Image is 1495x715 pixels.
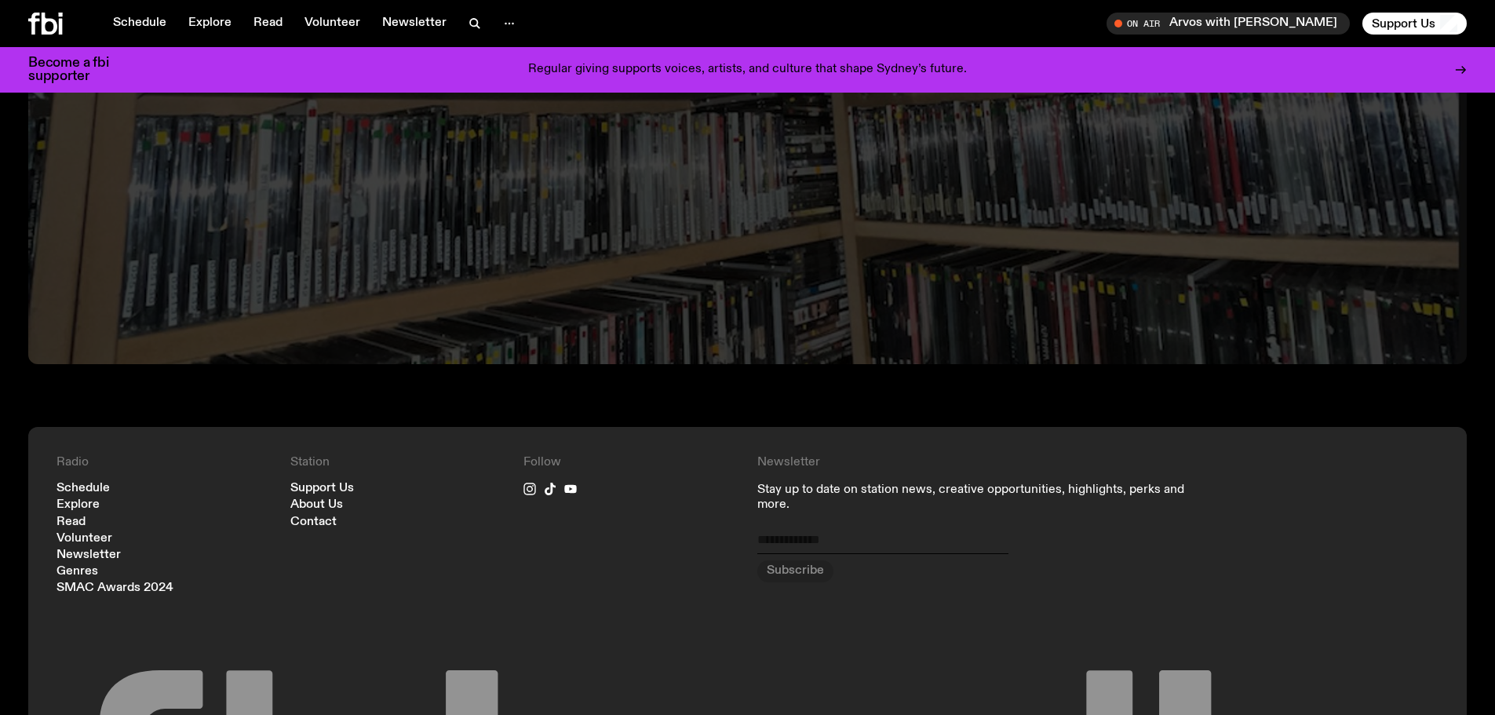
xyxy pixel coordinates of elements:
button: Subscribe [757,560,833,582]
a: Explore [57,499,100,511]
a: Schedule [104,13,176,35]
h4: Radio [57,455,272,470]
a: Newsletter [373,13,456,35]
h3: Become a fbi supporter [28,57,129,83]
a: Explore [179,13,241,35]
p: Stay up to date on station news, creative opportunities, highlights, perks and more. [757,483,1205,513]
h4: Follow [523,455,738,470]
a: About Us [290,499,343,511]
button: Support Us [1362,13,1467,35]
a: Volunteer [295,13,370,35]
a: Newsletter [57,549,121,561]
a: Read [244,13,292,35]
a: Read [57,516,86,528]
p: Regular giving supports voices, artists, and culture that shape Sydney’s future. [528,63,967,77]
a: Genres [57,566,98,578]
a: Schedule [57,483,110,494]
a: Support Us [290,483,354,494]
span: Support Us [1372,16,1435,31]
a: Contact [290,516,337,528]
a: Volunteer [57,533,112,545]
button: On AirArvos with [PERSON_NAME] [1107,13,1350,35]
h4: Station [290,455,505,470]
h4: Newsletter [757,455,1205,470]
a: SMAC Awards 2024 [57,582,173,594]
